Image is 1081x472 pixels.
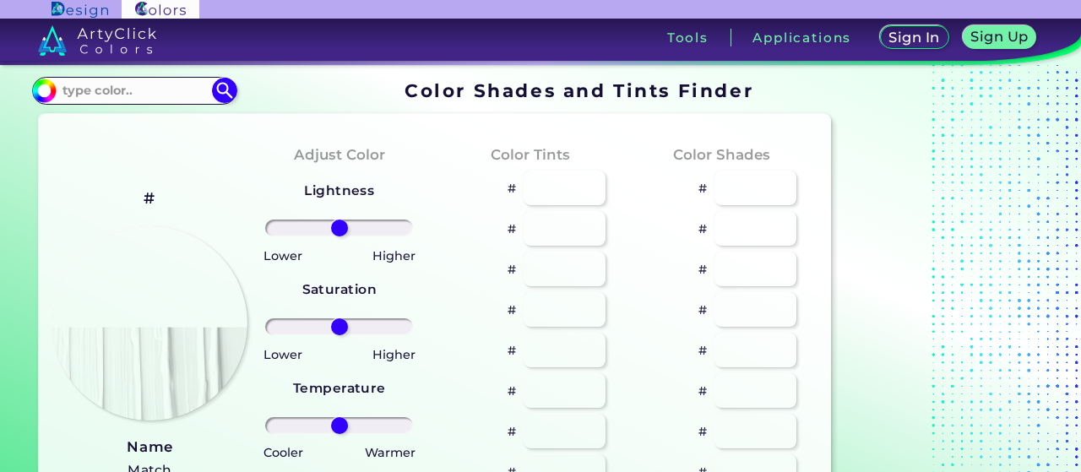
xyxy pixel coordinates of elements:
a: Sign Up [964,26,1034,48]
h3: Name [127,437,173,458]
h3: Applications [752,31,851,44]
p: Lower [263,246,302,266]
h3: Tools [667,31,709,44]
img: paint_stamp_2_half.png [52,226,247,420]
img: ArtyClick Design logo [52,2,108,18]
p: Warmer [365,442,416,463]
p: # [508,421,516,442]
p: # [698,340,707,361]
p: Cooler [263,442,303,463]
p: # [508,381,516,401]
p: # [508,340,516,361]
p: # [698,219,707,239]
strong: Lightness [304,182,374,198]
p: Higher [372,345,416,365]
strong: Saturation [302,281,378,297]
h5: Sign Up [972,30,1026,43]
p: # [698,259,707,279]
p: # [508,259,516,279]
h2: # [144,187,155,209]
p: # [508,300,516,320]
a: Sign In [882,26,947,48]
p: # [698,381,707,401]
h4: Color Tints [491,143,570,167]
p: # [698,421,707,442]
p: Higher [372,246,416,266]
p: # [698,178,707,198]
h4: Adjust Color [294,143,385,167]
input: type color.. [56,79,213,102]
p: # [508,219,516,239]
p: # [698,300,707,320]
p: Lower [263,345,302,365]
p: # [508,178,516,198]
img: logo_artyclick_colors_white.svg [38,25,157,56]
h4: Color Shades [673,143,770,167]
strong: Temperature [293,380,386,396]
h1: Color Shades and Tints Finder [405,78,753,103]
img: icon search [212,78,237,103]
h5: Sign In [890,31,938,44]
